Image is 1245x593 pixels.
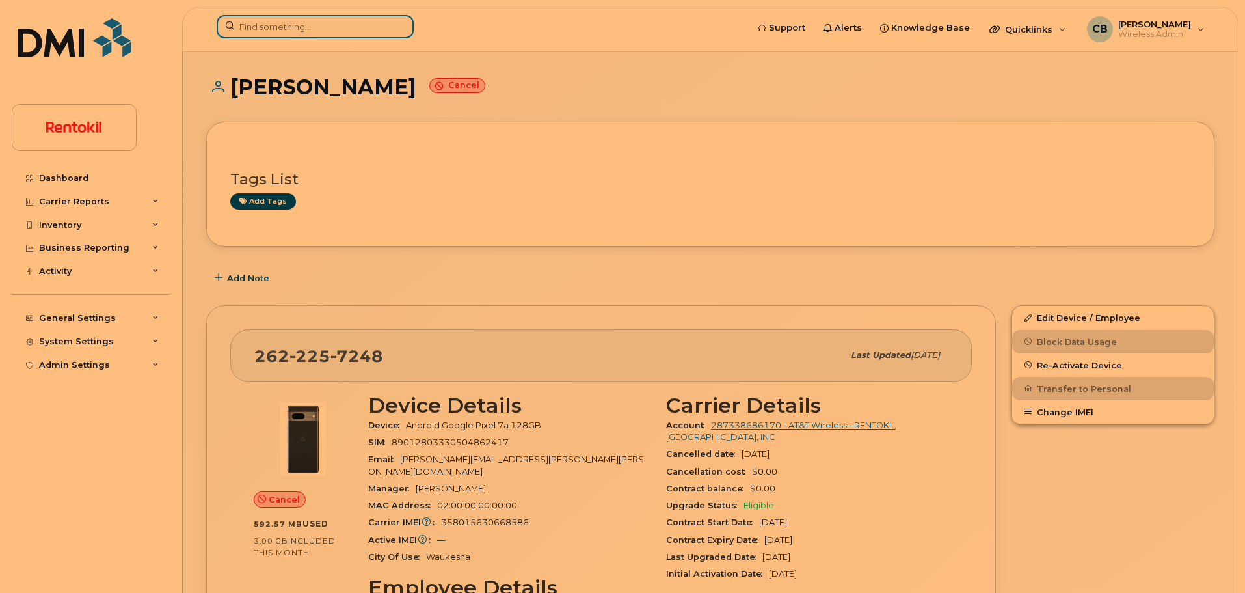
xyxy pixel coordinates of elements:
[666,449,742,459] span: Cancelled date
[368,437,392,447] span: SIM
[911,350,940,360] span: [DATE]
[1012,377,1214,400] button: Transfer to Personal
[429,78,485,93] small: Cancel
[1012,330,1214,353] button: Block Data Usage
[666,421,711,430] span: Account
[230,193,296,210] a: Add tags
[743,501,774,510] span: Eligible
[254,536,288,545] span: 3.00 GB
[416,484,486,493] span: [PERSON_NAME]
[368,484,416,493] span: Manager
[666,517,759,527] span: Contract Start Date
[666,569,769,579] span: Initial Activation Date
[330,346,383,366] span: 7248
[206,266,280,290] button: Add Note
[368,501,437,510] span: MAC Address
[302,519,328,529] span: used
[230,171,1190,187] h3: Tags List
[750,484,775,493] span: $0.00
[368,517,441,527] span: Carrier IMEI
[254,536,336,557] span: included this month
[437,501,517,510] span: 02:00:00:00:00:00
[764,535,792,545] span: [DATE]
[227,272,269,284] span: Add Note
[1037,360,1122,370] span: Re-Activate Device
[406,421,541,430] span: Android Google Pixel 7a 128GB
[1012,400,1214,424] button: Change IMEI
[264,400,342,478] img: image20231002-3703462-3n0zy9.jpeg
[759,517,787,527] span: [DATE]
[666,421,896,442] a: 287338686170 - AT&T Wireless - RENTOKIL [GEOGRAPHIC_DATA], INC
[441,517,529,527] span: 358015630668586
[437,535,446,545] span: —
[269,493,300,506] span: Cancel
[666,535,764,545] span: Contract Expiry Date
[392,437,509,447] span: 89012803330504862417
[289,346,330,366] span: 225
[742,449,770,459] span: [DATE]
[368,552,426,562] span: City Of Use
[368,454,644,476] span: [PERSON_NAME][EMAIL_ADDRESS][PERSON_NAME][PERSON_NAME][DOMAIN_NAME]
[666,484,750,493] span: Contract balance
[666,467,752,476] span: Cancellation cost
[254,346,383,366] span: 262
[368,394,650,417] h3: Device Details
[368,454,400,464] span: Email
[666,394,948,417] h3: Carrier Details
[254,519,302,529] span: 592.57 MB
[426,552,470,562] span: Waukesha
[769,569,797,579] span: [DATE]
[368,421,406,430] span: Device
[666,552,762,562] span: Last Upgraded Date
[666,501,743,510] span: Upgrade Status
[851,350,911,360] span: Last updated
[762,552,790,562] span: [DATE]
[368,535,437,545] span: Active IMEI
[1188,536,1235,583] iframe: Messenger Launcher
[1012,353,1214,377] button: Re-Activate Device
[752,467,777,476] span: $0.00
[1012,306,1214,329] a: Edit Device / Employee
[206,76,1214,98] h1: [PERSON_NAME]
